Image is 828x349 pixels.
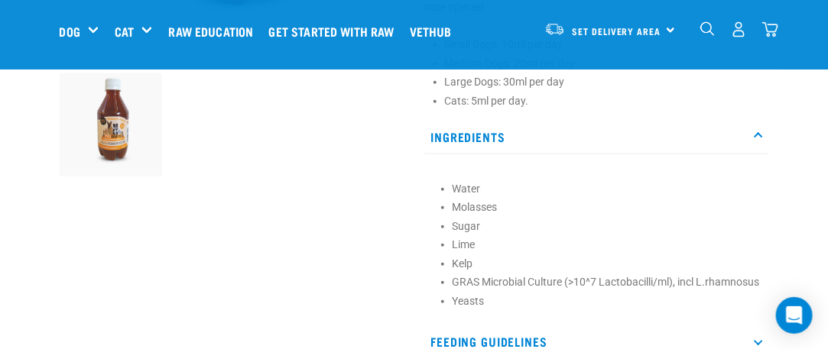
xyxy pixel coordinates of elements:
span: Set Delivery Area [573,28,661,34]
li: Yeasts [453,293,761,309]
li: Cats: 5ml per day. [445,93,769,109]
img: home-icon@2x.png [762,21,778,37]
img: home-icon-1@2x.png [700,21,715,36]
img: 350ml Bottle Of PetBrew [60,73,163,176]
p: Ingredients [424,120,769,154]
li: Sugar [453,218,761,234]
div: Open Intercom Messenger [776,297,813,334]
a: Vethub [406,1,463,62]
a: Cat [115,22,134,40]
li: Kelp [453,256,761,272]
img: user.png [731,21,747,37]
a: Dog [60,22,80,40]
a: Raw Education [164,1,265,62]
li: GRAS Microbial Culture (>10^7 Lactobacilli/ml), incl L.rhamnosus [453,274,761,290]
li: Molasses [453,199,761,215]
a: Get started with Raw [265,1,406,62]
li: Lime [453,237,761,253]
li: Water [453,181,761,197]
img: van-moving.png [544,22,565,36]
li: Large Dogs: 30ml per day [445,74,769,90]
